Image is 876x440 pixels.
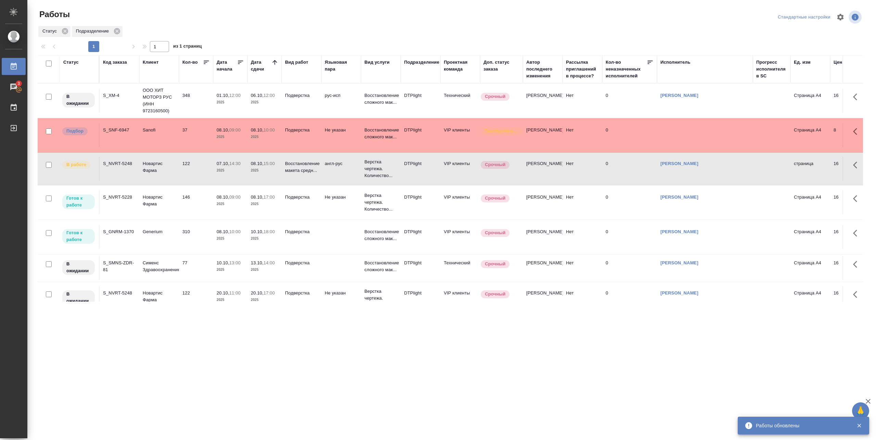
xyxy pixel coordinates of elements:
td: 37 [179,123,213,147]
p: 2025 [251,134,278,140]
div: Доп. статус заказа [484,59,519,73]
p: 10.10, [217,260,229,265]
td: 16 [830,89,864,113]
td: 122 [179,286,213,310]
td: 122 [179,157,213,181]
div: S_GNRM-1370 [103,228,136,235]
div: Проектная команда [444,59,477,73]
a: [PERSON_NAME] [660,161,698,166]
p: Срочный [485,161,505,168]
p: В ожидании [66,261,91,274]
div: Вид услуги [364,59,390,66]
p: В ожидании [66,93,91,107]
p: 11:00 [229,290,241,296]
td: рус-исп [321,89,361,113]
p: 2025 [251,266,278,273]
div: Исполнитель назначен, приступать к работе пока рано [62,92,95,108]
td: DTPlight [401,256,440,280]
p: Новартис Фарма [143,160,176,174]
p: 12:00 [263,93,275,98]
td: Технический [440,256,480,280]
td: страница [790,157,830,181]
p: 2025 [251,235,278,242]
td: 0 [602,190,657,214]
td: DTPlight [401,157,440,181]
td: 16 [830,256,864,280]
div: Статус [38,26,70,37]
td: VIP клиенты [440,123,480,147]
p: Срочный [485,261,505,267]
td: [PERSON_NAME] [523,190,563,214]
p: 01.10, [217,93,229,98]
p: 2025 [251,201,278,208]
div: Прогресс исполнителя в SC [756,59,787,79]
p: Новартис Фарма [143,290,176,303]
div: Исполнитель может приступить к работе [62,228,95,244]
td: 0 [602,157,657,181]
span: 3 [13,80,24,87]
div: Цена [834,59,845,66]
p: 13.10, [251,260,263,265]
a: 3 [2,78,26,96]
p: 2025 [251,297,278,303]
p: 17:00 [263,194,275,200]
td: [PERSON_NAME] [523,256,563,280]
td: Страница А4 [790,286,830,310]
p: В работе [66,161,86,168]
span: 🙏 [855,404,866,418]
td: 310 [179,225,213,249]
p: 2025 [217,201,244,208]
td: VIP клиенты [440,286,480,310]
p: Срочный [485,291,505,298]
a: [PERSON_NAME] [660,260,698,265]
p: 08.10, [217,229,229,234]
p: Восстановление сложного мак... [364,228,397,242]
td: 0 [602,123,657,147]
p: 2025 [251,167,278,174]
p: ООО ХИТ МОТОРЗ РУС (ИНН 9723160500) [143,87,176,114]
p: В ожидании [66,291,91,304]
td: Технический [440,89,480,113]
div: Рассылка приглашений в процессе? [566,59,599,79]
div: Подразделение [72,26,123,37]
span: из 1 страниц [173,42,202,52]
td: 0 [602,89,657,113]
p: 13:00 [229,260,241,265]
td: Страница А4 [790,123,830,147]
p: Generium [143,228,176,235]
td: Не указан [321,123,361,147]
div: S_SNF-6947 [103,127,136,134]
div: Кол-во неназначенных исполнителей [606,59,647,79]
td: DTPlight [401,190,440,214]
button: Здесь прячутся важные кнопки [849,190,865,207]
td: [PERSON_NAME] [523,225,563,249]
td: VIP клиенты [440,190,480,214]
p: 14:30 [229,161,241,166]
td: Страница А4 [790,225,830,249]
td: англ-рус [321,157,361,181]
td: 16 [830,225,864,249]
p: 20.10, [251,290,263,296]
div: S_XM-4 [103,92,136,99]
p: Статус [42,28,59,35]
p: Восстановление сложного мак... [364,127,397,140]
button: Закрыть [852,423,866,429]
button: Здесь прячутся важные кнопки [849,225,865,241]
div: Исполнитель может приступить к работе [62,194,95,210]
td: Нет [563,225,602,249]
button: Здесь прячутся важные кнопки [849,256,865,273]
div: Исполнитель назначен, приступать к работе пока рано [62,260,95,276]
p: Верстка чертежа. Количество... [364,288,397,309]
div: Дата сдачи [251,59,271,73]
td: 8 [830,123,864,147]
p: Сименс Здравоохранение [143,260,176,273]
div: Подразделение [404,59,439,66]
td: VIP клиенты [440,157,480,181]
a: [PERSON_NAME] [660,93,698,98]
td: Нет [563,123,602,147]
td: DTPlight [401,286,440,310]
td: 16 [830,286,864,310]
p: 2025 [217,235,244,242]
p: Подверстка [285,92,318,99]
div: split button [776,12,832,23]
